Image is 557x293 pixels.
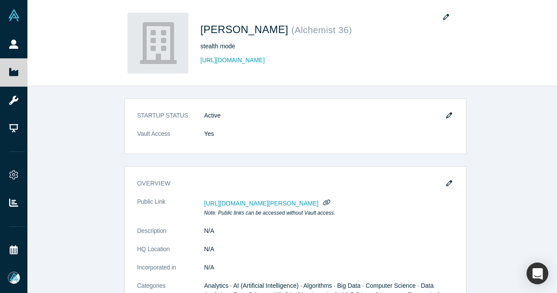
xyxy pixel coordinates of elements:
span: [URL][DOMAIN_NAME][PERSON_NAME] [204,200,319,207]
small: ( Alchemist 36 ) [292,25,352,35]
dt: HQ Location [137,245,204,263]
div: stealth mode [201,42,444,51]
dd: N/A [204,263,454,272]
img: Arata AI's Logo [128,13,188,74]
h3: overview [137,179,442,188]
dt: Description [137,226,204,245]
em: Note: Public links can be accessed without Vault access. [204,210,335,216]
dt: STARTUP STATUS [137,111,204,129]
span: Public Link [137,197,165,206]
a: [URL][DOMAIN_NAME] [201,56,265,65]
dt: Incorporated in [137,263,204,281]
img: Mia Scott's Account [8,272,20,284]
dd: N/A [204,245,454,254]
dd: N/A [204,226,454,236]
img: Alchemist Vault Logo [8,9,20,21]
span: [PERSON_NAME] [201,24,292,35]
dd: Active [204,111,454,120]
dd: Yes [204,129,454,138]
dt: Vault Access [137,129,204,148]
